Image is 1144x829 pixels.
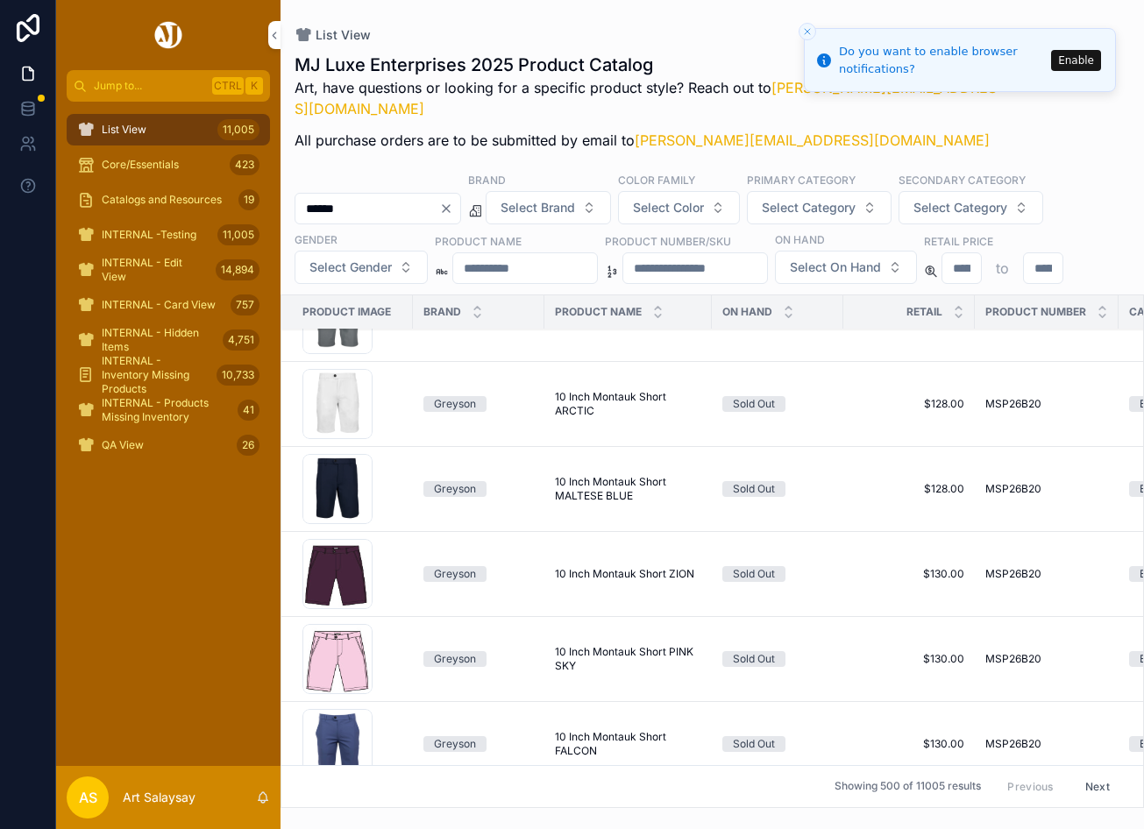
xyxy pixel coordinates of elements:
a: Greyson [423,481,534,497]
a: Sold Out [722,566,833,582]
a: INTERNAL - Inventory Missing Products10,733 [67,359,270,391]
span: INTERNAL - Hidden Items [102,326,216,354]
span: INTERNAL -Testing [102,228,196,242]
a: MSP26B20 [985,397,1108,411]
span: INTERNAL - Edit View [102,256,209,284]
div: Greyson [434,396,476,412]
button: Select Button [775,251,917,284]
label: Retail Price [924,233,993,249]
span: Ctrl [212,77,244,95]
span: Product Image [302,305,391,319]
a: 10 Inch Montauk Short FALCON [555,730,701,758]
a: Catalogs and Resources19 [67,184,270,216]
span: List View [316,26,371,44]
span: Select Gender [309,259,392,276]
a: Greyson [423,651,534,667]
div: Greyson [434,481,476,497]
button: Select Button [295,251,428,284]
div: 757 [231,294,259,315]
button: Clear [439,202,460,216]
span: Select Category [762,199,856,216]
button: Select Button [618,191,740,224]
label: Brand [468,172,506,188]
a: 10 Inch Montauk Short ARCTIC [555,390,701,418]
div: 10,733 [217,365,259,386]
div: Sold Out [733,481,775,497]
div: 41 [238,400,259,421]
a: MSP26B20 [985,567,1108,581]
span: INTERNAL - Products Missing Inventory [102,396,231,424]
span: On Hand [722,305,772,319]
span: Select Brand [501,199,575,216]
p: All purchase orders are to be submitted by email to [295,130,998,151]
div: 423 [230,154,259,175]
button: Enable [1051,50,1101,71]
span: Select On Hand [790,259,881,276]
a: List View [295,26,371,44]
button: Close toast [799,23,816,40]
a: $130.00 [854,652,964,666]
button: Select Button [747,191,892,224]
div: Greyson [434,736,476,752]
a: INTERNAL - Edit View14,894 [67,254,270,286]
span: MSP26B20 [985,652,1041,666]
label: Primary Category [747,172,856,188]
label: On Hand [775,231,825,247]
a: Sold Out [722,396,833,412]
label: Secondary Category [899,172,1026,188]
a: INTERNAL - Hidden Items4,751 [67,324,270,356]
span: INTERNAL - Inventory Missing Products [102,354,210,396]
div: Do you want to enable browser notifications? [839,43,1046,77]
span: Catalogs and Resources [102,193,222,207]
div: Sold Out [733,736,775,752]
span: AS [79,787,97,808]
a: QA View26 [67,429,270,461]
button: Jump to...CtrlK [67,70,270,102]
span: INTERNAL - Card View [102,298,216,312]
a: [PERSON_NAME][EMAIL_ADDRESS][DOMAIN_NAME] [635,131,990,149]
span: MSP26B20 [985,737,1041,751]
span: Showing 500 of 11005 results [835,780,981,794]
a: Core/Essentials423 [67,149,270,181]
label: Product Number/SKU [605,233,731,249]
a: MSP26B20 [985,652,1108,666]
span: MSP26B20 [985,482,1041,496]
span: 10 Inch Montauk Short ZION [555,567,694,581]
a: 10 Inch Montauk Short MALTESE BLUE [555,475,701,503]
h1: MJ Luxe Enterprises 2025 Product Catalog [295,53,998,77]
div: 14,894 [216,259,259,280]
a: INTERNAL - Card View757 [67,289,270,321]
span: Select Color [633,199,704,216]
a: $130.00 [854,567,964,581]
label: Product Name [435,233,522,249]
span: QA View [102,438,144,452]
a: $128.00 [854,397,964,411]
p: Art, have questions or looking for a specific product style? Reach out to [295,77,998,119]
div: 26 [237,435,259,456]
div: 11,005 [217,119,259,140]
span: MSP26B20 [985,397,1041,411]
a: $128.00 [854,482,964,496]
a: $130.00 [854,737,964,751]
span: Product Number [985,305,1086,319]
span: Jump to... [94,79,205,93]
a: 10 Inch Montauk Short PINK SKY [555,645,701,673]
button: Next [1073,773,1122,800]
button: Select Button [486,191,611,224]
div: Greyson [434,651,476,667]
span: List View [102,123,146,137]
a: INTERNAL - Products Missing Inventory41 [67,394,270,426]
label: Color Family [618,172,695,188]
span: MSP26B20 [985,567,1041,581]
span: K [247,79,261,93]
a: MSP26B20 [985,482,1108,496]
button: Select Button [899,191,1043,224]
div: Sold Out [733,396,775,412]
